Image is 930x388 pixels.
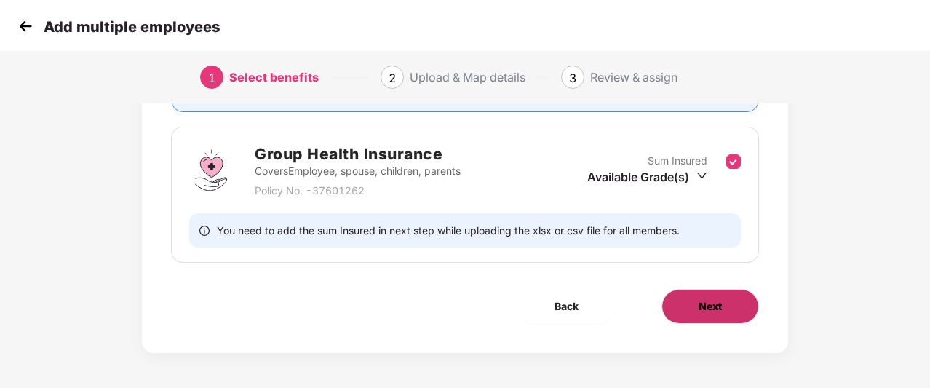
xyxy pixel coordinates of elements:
[569,71,576,85] span: 3
[255,142,461,166] h2: Group Health Insurance
[555,298,579,314] span: Back
[518,289,615,324] button: Back
[661,289,759,324] button: Next
[229,66,319,89] div: Select benefits
[199,223,210,237] span: info-circle
[648,153,707,169] p: Sum Insured
[208,71,215,85] span: 1
[410,66,525,89] div: Upload & Map details
[696,170,707,181] span: down
[255,163,461,179] p: Covers Employee, spouse, children, parents
[189,149,233,192] img: svg+xml;base64,PHN2ZyBpZD0iR3JvdXBfSGVhbHRoX0luc3VyYW5jZSIgZGF0YS1uYW1lPSJHcm91cCBIZWFsdGggSW5zdX...
[590,66,677,89] div: Review & assign
[255,183,461,199] p: Policy No. - 37601262
[217,223,680,237] span: You need to add the sum Insured in next step while uploading the xlsx or csv file for all members.
[587,169,707,185] div: Available Grade(s)
[15,15,36,37] img: svg+xml;base64,PHN2ZyB4bWxucz0iaHR0cDovL3d3dy53My5vcmcvMjAwMC9zdmciIHdpZHRoPSIzMCIgaGVpZ2h0PSIzMC...
[389,71,396,85] span: 2
[44,18,220,36] p: Add multiple employees
[699,298,722,314] span: Next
